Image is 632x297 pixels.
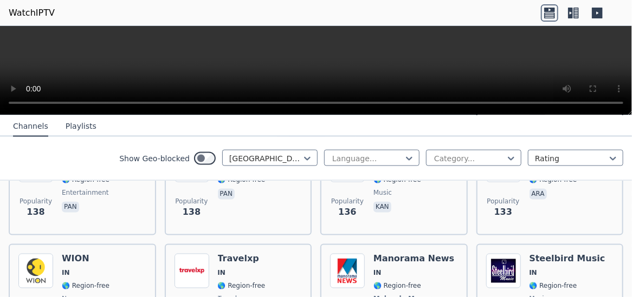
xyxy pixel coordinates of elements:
[175,254,209,288] img: Travelxp
[18,254,53,288] img: WION
[20,197,52,206] span: Popularity
[175,197,208,206] span: Popularity
[62,269,70,278] span: IN
[530,269,538,278] span: IN
[9,6,55,19] a: WatchIPTV
[183,206,201,219] span: 138
[486,254,521,288] img: Steelbird Music
[494,206,512,219] span: 133
[27,206,44,219] span: 138
[373,269,382,278] span: IN
[373,254,458,265] h6: Manorama News
[66,116,96,137] button: Playlists
[530,189,547,200] p: ara
[530,254,605,265] h6: Steelbird Music
[218,254,266,265] h6: Travelxp
[218,269,226,278] span: IN
[62,202,79,213] p: pan
[62,189,109,197] span: entertainment
[373,282,421,291] span: 🌎 Region-free
[330,254,365,288] img: Manorama News
[530,282,577,291] span: 🌎 Region-free
[13,116,48,137] button: Channels
[373,202,391,213] p: kan
[218,189,235,200] p: pan
[338,206,356,219] span: 136
[487,197,519,206] span: Popularity
[62,282,109,291] span: 🌎 Region-free
[62,254,109,265] h6: WION
[218,282,266,291] span: 🌎 Region-free
[331,197,364,206] span: Popularity
[119,153,190,164] label: Show Geo-blocked
[373,189,392,197] span: music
